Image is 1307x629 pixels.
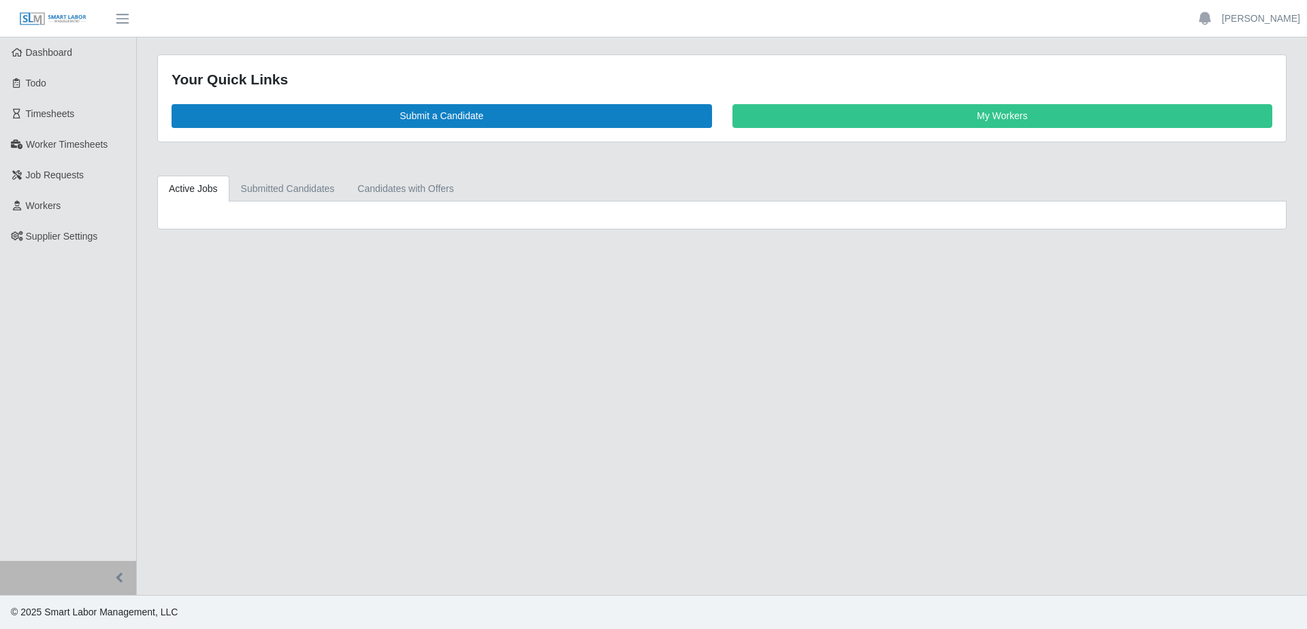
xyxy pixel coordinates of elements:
img: SLM Logo [19,12,87,27]
a: My Workers [732,104,1273,128]
a: Submit a Candidate [172,104,712,128]
span: Todo [26,78,46,88]
span: Supplier Settings [26,231,98,242]
a: Active Jobs [157,176,229,202]
span: Dashboard [26,47,73,58]
a: Submitted Candidates [229,176,346,202]
span: © 2025 Smart Labor Management, LLC [11,607,178,617]
span: Job Requests [26,170,84,180]
span: Timesheets [26,108,75,119]
div: Your Quick Links [172,69,1272,91]
a: [PERSON_NAME] [1222,12,1300,26]
span: Worker Timesheets [26,139,108,150]
span: Workers [26,200,61,211]
a: Candidates with Offers [346,176,465,202]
